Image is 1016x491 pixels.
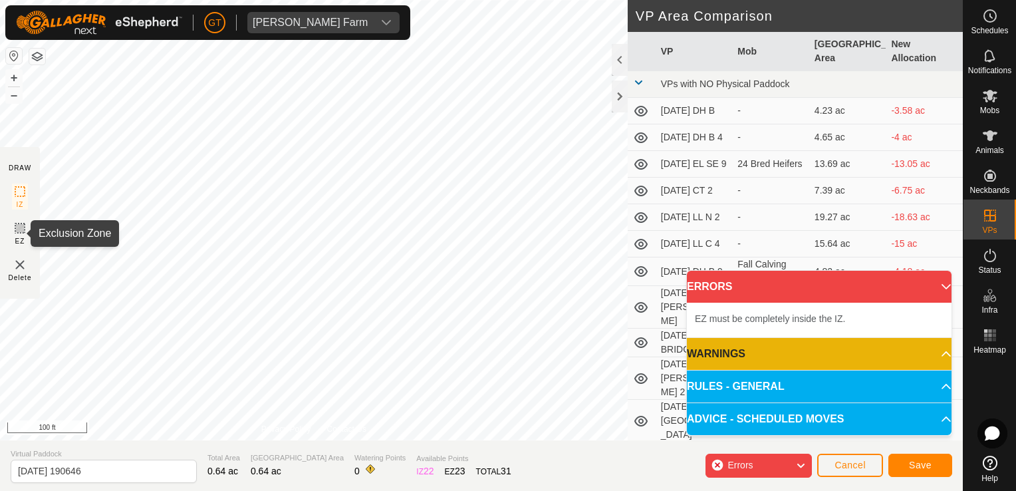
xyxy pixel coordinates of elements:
[737,257,804,285] div: Fall Calving Cows
[834,460,866,470] span: Cancel
[809,124,886,151] td: 4.65 ac
[809,231,886,257] td: 15.64 ac
[207,466,238,476] span: 0.64 ac
[980,106,999,114] span: Mobs
[909,460,932,470] span: Save
[971,27,1008,35] span: Schedules
[737,210,804,224] div: -
[737,104,804,118] div: -
[687,338,952,370] p-accordion-header: WARNINGS
[656,98,733,124] td: [DATE] DH B
[373,12,400,33] div: dropdown trigger
[251,452,344,464] span: [GEOGRAPHIC_DATA] Area
[886,124,963,151] td: -4 ac
[656,357,733,400] td: [DATE] [PERSON_NAME] 2
[656,204,733,231] td: [DATE] LL N 2
[29,49,45,65] button: Map Layers
[247,12,373,33] span: Thoren Farm
[261,423,311,435] a: Privacy Policy
[687,303,952,337] p-accordion-content: ERRORS
[207,452,240,464] span: Total Area
[969,186,1009,194] span: Neckbands
[982,226,997,234] span: VPs
[17,200,24,210] span: IZ
[981,474,998,482] span: Help
[354,452,406,464] span: Watering Points
[973,346,1006,354] span: Heatmap
[636,8,963,24] h2: VP Area Comparison
[687,371,952,403] p-accordion-header: RULES - GENERAL
[656,151,733,178] td: [DATE] EL SE 9
[817,454,883,477] button: Cancel
[968,67,1011,75] span: Notifications
[886,204,963,231] td: -18.63 ac
[687,379,785,395] span: RULES - GENERAL
[886,178,963,204] td: -6.75 ac
[978,266,1001,274] span: Status
[886,32,963,71] th: New Allocation
[476,464,511,478] div: TOTAL
[208,16,221,30] span: GT
[9,273,32,283] span: Delete
[424,466,434,476] span: 22
[656,286,733,329] td: [DATE] [PERSON_NAME]
[687,403,952,435] p-accordion-header: ADVICE - SCHEDULED MOVES
[732,32,809,71] th: Mob
[975,146,1004,154] span: Animals
[656,124,733,151] td: [DATE] DH B 4
[656,32,733,71] th: VP
[963,450,1016,488] a: Help
[501,466,511,476] span: 31
[327,423,366,435] a: Contact Us
[416,453,511,464] span: Available Points
[656,178,733,204] td: [DATE] CT 2
[16,11,182,35] img: Gallagher Logo
[6,87,22,103] button: –
[656,257,733,286] td: [DATE] DH B 9
[253,17,368,28] div: [PERSON_NAME] Farm
[687,346,745,362] span: WARNINGS
[737,130,804,144] div: -
[354,466,360,476] span: 0
[737,157,804,171] div: 24 Bred Heifers
[687,279,732,295] span: ERRORS
[809,151,886,178] td: 13.69 ac
[886,98,963,124] td: -3.58 ac
[886,151,963,178] td: -13.05 ac
[445,464,465,478] div: EZ
[737,237,804,251] div: -
[15,236,25,246] span: EZ
[737,184,804,198] div: -
[886,231,963,257] td: -15 ac
[687,271,952,303] p-accordion-header: ERRORS
[6,70,22,86] button: +
[727,460,753,470] span: Errors
[886,257,963,286] td: -4.18 ac
[656,400,733,442] td: [DATE] [GEOGRAPHIC_DATA]
[455,466,465,476] span: 23
[695,313,845,324] span: EZ must be completely inside the IZ.
[981,306,997,314] span: Infra
[11,448,197,460] span: Virtual Paddock
[12,257,28,273] img: VP
[888,454,952,477] button: Save
[656,231,733,257] td: [DATE] LL C 4
[809,257,886,286] td: 4.82 ac
[809,32,886,71] th: [GEOGRAPHIC_DATA] Area
[251,466,281,476] span: 0.64 ac
[809,178,886,204] td: 7.39 ac
[809,98,886,124] td: 4.23 ac
[6,48,22,64] button: Reset Map
[687,411,844,427] span: ADVICE - SCHEDULED MOVES
[809,204,886,231] td: 19.27 ac
[656,329,733,357] td: [DATE] DH S BRIDGE 2
[661,79,790,89] span: VPs with NO Physical Paddock
[9,163,31,173] div: DRAW
[416,464,434,478] div: IZ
